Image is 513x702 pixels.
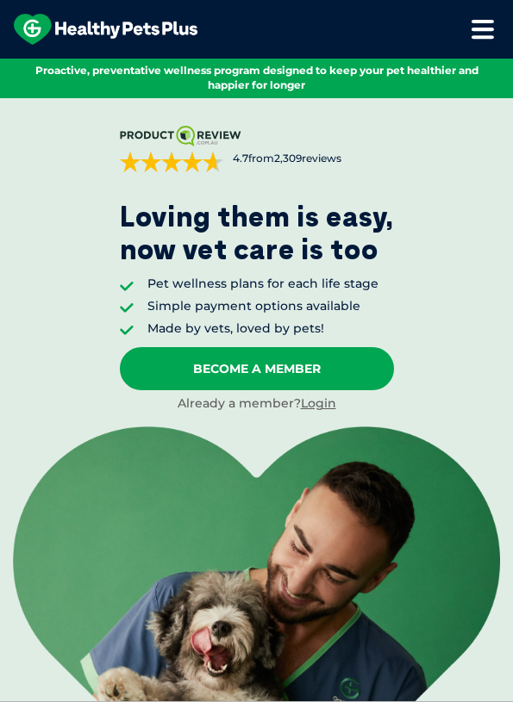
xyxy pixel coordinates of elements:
[147,276,378,293] li: Pet wellness plans for each life stage
[301,395,336,411] a: Login
[14,14,197,45] img: hpp-logo
[120,347,394,390] a: Become A Member
[120,395,394,413] div: Already a member?
[147,298,378,315] li: Simple payment options available
[120,152,223,172] div: 4.7 out of 5 stars
[147,320,378,338] li: Made by vets, loved by pets!
[35,64,479,91] span: Proactive, preventative wellness program designed to keep your pet healthier and happier for longer
[120,200,394,266] p: Loving them is easy, now vet care is too
[274,152,341,165] span: 2,309 reviews
[120,126,394,172] a: 4.7from2,309reviews
[230,152,341,166] span: from
[233,152,248,165] strong: 4.7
